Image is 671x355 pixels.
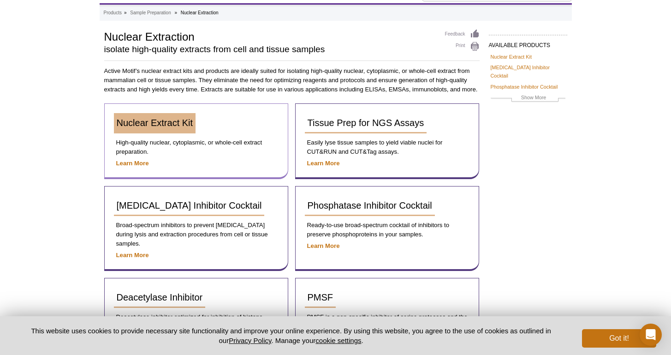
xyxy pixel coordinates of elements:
h2: isolate high-quality extracts from cell and tissue samples [104,45,436,54]
a: Products [104,9,122,17]
p: Ready-to-use broad-spectrum cocktail of inhibitors to preserve phosphoproteins in your samples. [305,221,469,239]
span: Deacetylase Inhibitor [117,292,203,302]
a: [MEDICAL_DATA] Inhibitor Cocktail [491,63,565,80]
button: Got it! [582,329,656,348]
a: Sample Preparation [130,9,171,17]
li: » [124,10,127,15]
p: PMSF is a non-specific inhibitor of serine proteases and the cysteine [MEDICAL_DATA] papain. [305,313,469,331]
p: Active Motif’s nuclear extract kits and products are ideally suited for isolating high-quality nu... [104,66,480,94]
a: Tissue Prep for NGS Assays [305,113,427,133]
a: Learn More [307,160,340,167]
a: Feedback [445,29,480,39]
a: Privacy Policy [229,337,271,344]
a: PMSF [305,288,336,308]
li: Nuclear Extraction [181,10,219,15]
a: Learn More [116,160,149,167]
h1: Nuclear Extraction [104,29,436,43]
span: Phosphatase Inhibitor Cocktail [308,200,432,211]
p: This website uses cookies to provide necessary site functionality and improve your online experie... [15,326,567,345]
a: Nuclear Extract Kit [114,113,196,133]
a: Deacetylase Inhibitor [114,288,206,308]
a: [MEDICAL_DATA] Inhibitor Cocktail [114,196,265,216]
button: cookie settings [315,337,361,344]
h2: AVAILABLE PRODUCTS [489,35,567,51]
p: Broad-spectrum inhibitors to prevent [MEDICAL_DATA] during lysis and extraction procedures from c... [114,221,279,248]
span: Nuclear Extract Kit [117,118,193,128]
div: Open Intercom Messenger [640,324,662,346]
a: Phosphatase Inhibitor Cocktail [491,83,558,91]
a: Learn More [307,242,340,249]
a: Phosphatase Inhibitor Cocktail [305,196,435,216]
p: Easily lyse tissue samples to yield viable nuclei for CUT&RUN and CUT&Tag assays. [305,138,469,156]
a: Learn More [116,252,149,259]
li: » [174,10,177,15]
span: Tissue Prep for NGS Assays [308,118,424,128]
span: [MEDICAL_DATA] Inhibitor Cocktail [117,200,262,211]
a: Print [445,42,480,52]
a: Nuclear Extract Kit [491,53,532,61]
p: High-quality nuclear, cytoplasmic, or whole-cell extract preparation. [114,138,279,156]
p: Deacetylase inhibitor optimized for inhibition of histone deacetylase (HDAC) activity. [114,313,279,331]
a: Show More [491,93,565,104]
span: PMSF [308,292,333,302]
